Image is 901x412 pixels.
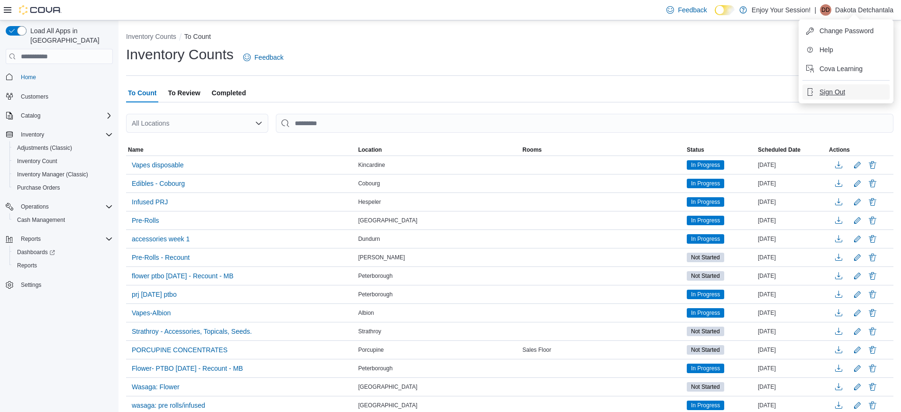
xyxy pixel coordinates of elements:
span: prj [DATE] ptbo [132,290,177,299]
button: Delete [867,289,878,300]
button: Delete [867,326,878,337]
span: In Progress [691,309,720,317]
button: Catalog [17,110,44,121]
span: DD [821,4,829,16]
span: Status [687,146,704,154]
span: [PERSON_NAME] [358,254,405,261]
span: In Progress [691,216,720,225]
span: In Progress [691,290,720,299]
span: In Progress [687,401,724,410]
span: To Count [128,83,156,102]
button: Delete [867,270,878,282]
span: Hespeler [358,198,381,206]
span: Reports [17,262,37,269]
button: Infused PRJ [128,195,172,209]
button: Delete [867,196,878,208]
span: Strathroy - Accessories, Topicals, Seeds. [132,327,252,336]
span: Load All Apps in [GEOGRAPHIC_DATA] [27,26,113,45]
span: Catalog [21,112,40,119]
span: Not Started [691,327,720,336]
span: Cash Management [17,216,65,224]
button: accessories week 1 [128,232,193,246]
button: Delete [867,178,878,189]
button: Delete [867,344,878,356]
span: Customers [21,93,48,101]
div: [DATE] [756,196,827,208]
span: Catalog [17,110,113,121]
button: Customers [2,90,117,103]
div: [DATE] [756,178,827,189]
span: Reports [13,260,113,271]
button: Delete [867,400,878,411]
nav: An example of EuiBreadcrumbs [126,32,893,43]
span: Sign Out [819,87,845,97]
span: Peterborough [358,272,393,280]
span: Dundurn [358,235,380,243]
span: Flower- PTBO [DATE] - Recount - MB [132,364,243,373]
span: Vapes disposable [132,160,183,170]
button: Reports [17,233,45,245]
span: Porcupine [358,346,384,354]
span: Completed [212,83,246,102]
button: Delete [867,381,878,393]
span: Not Started [687,253,724,262]
span: Not Started [691,346,720,354]
span: Cobourg [358,180,380,187]
span: Dashboards [13,247,113,258]
span: In Progress [691,235,720,243]
div: Dakota Detchantala [820,4,831,16]
span: Inventory Count [13,156,113,167]
span: In Progress [687,197,724,207]
button: Change Password [802,23,890,38]
span: Feedback [255,53,283,62]
a: Inventory Manager (Classic) [13,169,92,180]
div: [DATE] [756,289,827,300]
span: Purchase Orders [13,182,113,193]
span: Inventory [17,129,113,140]
span: Reports [21,235,41,243]
span: Adjustments (Classic) [13,142,113,154]
button: Operations [17,201,53,212]
div: Sales Floor [520,344,685,356]
span: Not Started [691,383,720,391]
span: Inventory Manager (Classic) [13,169,113,180]
button: Wasaga: Flower [128,380,183,394]
span: Cash Management [13,214,113,226]
span: Cova Learning [819,64,863,73]
span: Operations [21,203,49,211]
span: In Progress [691,161,720,169]
span: [GEOGRAPHIC_DATA] [358,402,418,409]
button: Sign Out [802,84,890,100]
button: Edit count details [852,324,863,339]
button: Inventory Counts [126,33,176,40]
button: Reports [9,259,117,272]
span: In Progress [687,160,724,170]
span: PORCUPINE CONCENTRATES [132,345,228,355]
span: Strathroy [358,328,382,335]
span: Edibles - Cobourg [132,179,185,188]
span: Settings [21,281,41,289]
button: Adjustments (Classic) [9,141,117,155]
span: In Progress [691,198,720,206]
span: Operations [17,201,113,212]
button: prj [DATE] ptbo [128,287,181,302]
span: In Progress [691,364,720,373]
input: Dark Mode [715,5,735,15]
a: Settings [17,279,45,291]
span: In Progress [687,234,724,244]
span: Not Started [691,272,720,280]
button: Inventory [17,129,48,140]
button: Rooms [520,144,685,156]
button: Delete [867,233,878,245]
span: In Progress [687,364,724,373]
button: Cash Management [9,213,117,227]
button: Settings [2,278,117,292]
div: [DATE] [756,381,827,393]
span: Not Started [687,327,724,336]
button: Edit count details [852,287,863,302]
p: Dakota Detchantala [835,4,893,16]
button: Strathroy - Accessories, Topicals, Seeds. [128,324,255,339]
span: Scheduled Date [758,146,801,154]
button: Purchase Orders [9,181,117,194]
